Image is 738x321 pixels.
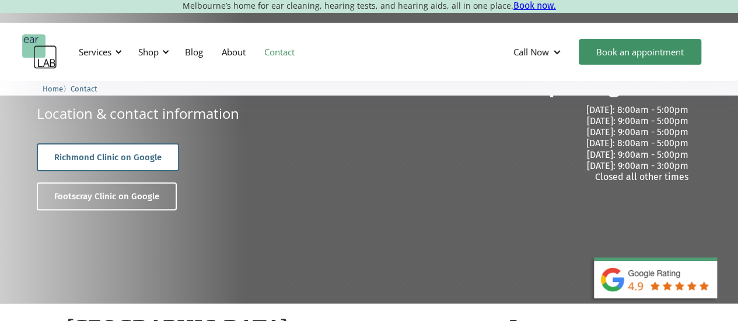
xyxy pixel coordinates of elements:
[255,35,304,69] a: Contact
[43,83,71,95] li: 〉
[212,35,255,69] a: About
[138,46,159,58] div: Shop
[79,46,111,58] div: Services
[37,103,239,124] p: Location & contact information
[131,34,173,69] div: Shop
[378,104,688,182] p: [DATE]: 8:00am - 5:00pm [DATE]: 9:00am - 5:00pm [DATE]: 9:00am - 5:00pm [DATE]: 8:00am - 5:00pm [...
[43,83,63,94] a: Home
[579,39,701,65] a: Book an appointment
[43,84,63,93] span: Home
[71,84,97,93] span: Contact
[37,143,179,171] a: Richmond Clinic on Google
[176,35,212,69] a: Blog
[504,34,573,69] div: Call Now
[72,34,125,69] div: Services
[22,34,57,69] a: home
[513,46,549,58] div: Call Now
[37,182,177,210] a: Footscray Clinic on Google
[71,83,97,94] a: Contact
